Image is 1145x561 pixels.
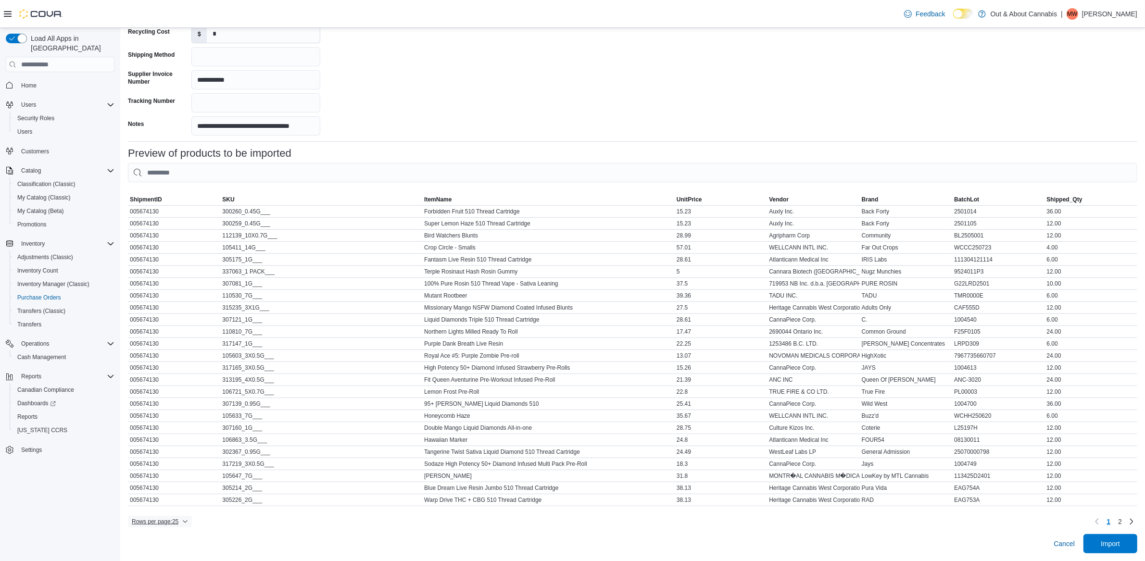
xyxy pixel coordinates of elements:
[675,398,767,410] div: 25.41
[128,266,220,277] div: 005674130
[2,443,118,457] button: Settings
[422,326,675,337] div: Northern Lights Milled Ready To Roll
[17,399,56,407] span: Dashboards
[10,304,118,318] button: Transfers (Classic)
[860,290,952,301] div: TADU
[952,338,1044,349] div: LRPD309
[10,218,118,231] button: Promotions
[952,362,1044,374] div: 1004613
[422,206,675,217] div: Forbidden Fruit 510 Thread Cartridge
[860,206,952,217] div: Back Forty
[1082,8,1137,20] p: [PERSON_NAME]
[17,146,53,157] a: Customers
[17,338,114,349] span: Operations
[422,362,675,374] div: High Potency 50+ Diamond Infused Strawberry Pre-Rolls
[952,278,1044,289] div: G22LRD2501
[13,112,58,124] a: Security Roles
[128,290,220,301] div: 005674130
[13,278,93,290] a: Inventory Manager (Classic)
[1126,516,1137,527] a: Next page
[860,242,952,253] div: Far Out Crops
[10,112,118,125] button: Security Roles
[220,242,422,253] div: 105411_14G___
[17,321,41,328] span: Transfers
[1045,386,1137,398] div: 12.00
[128,338,220,349] div: 005674130
[17,114,54,122] span: Security Roles
[13,192,75,203] a: My Catalog (Classic)
[17,145,114,157] span: Customers
[220,302,422,313] div: 315235_3X1G___
[767,338,859,349] div: 1253486 B.C. LTD.
[13,265,114,276] span: Inventory Count
[128,218,220,229] div: 005674130
[677,196,702,203] span: UnitPrice
[17,386,74,394] span: Canadian Compliance
[860,326,952,337] div: Common Ground
[10,291,118,304] button: Purchase Orders
[21,373,41,380] span: Reports
[422,374,675,386] div: Fit Queen Aventurine Pre-Workout Infused Pre-Roll
[13,305,69,317] a: Transfers (Classic)
[1045,242,1137,253] div: 4.00
[1045,206,1137,217] div: 36.00
[860,410,952,422] div: Buzz'd
[422,398,675,410] div: 95+ [PERSON_NAME] Liquid Diamonds 510
[422,194,675,205] button: ItemName
[220,218,422,229] div: 300259_0.45G___
[220,254,422,265] div: 305175_1G___
[952,206,1044,217] div: 2501014
[10,264,118,277] button: Inventory Count
[10,350,118,364] button: Cash Management
[952,398,1044,410] div: 1004700
[952,326,1044,337] div: F25F0105
[13,411,114,423] span: Reports
[13,126,36,137] a: Users
[860,302,952,313] div: Adults Only
[10,410,118,424] button: Reports
[17,99,114,111] span: Users
[675,374,767,386] div: 21.39
[952,230,1044,241] div: BL2505001
[1101,539,1120,549] span: Import
[767,314,859,325] div: CannaPiece Corp.
[675,350,767,362] div: 13.07
[860,194,952,205] button: Brand
[767,266,859,277] div: Cannara Biotech ([GEOGRAPHIC_DATA]) Inc.
[422,302,675,313] div: Missionary Mango NSFW Diamond Coated Infused Blunts
[422,266,675,277] div: Terple Rosinaut Hash Rosin Gummy
[952,266,1044,277] div: 9524011P3
[860,338,952,349] div: [PERSON_NAME] Concentrates
[17,444,114,456] span: Settings
[10,318,118,331] button: Transfers
[128,206,220,217] div: 005674130
[952,194,1044,205] button: BatchLot
[953,9,973,19] input: Dark Mode
[767,386,859,398] div: TRUE FIRE & CO LTD.
[128,97,175,105] label: Tracking Number
[13,351,70,363] a: Cash Management
[13,205,114,217] span: My Catalog (Beta)
[1045,362,1137,374] div: 12.00
[1045,338,1137,349] div: 6.00
[13,265,62,276] a: Inventory Count
[952,242,1044,253] div: WCCC250723
[422,254,675,265] div: Fantasm Live Resin 510 Thread Cartridge
[10,424,118,437] button: [US_STATE] CCRS
[17,180,75,188] span: Classification (Classic)
[128,51,175,59] label: Shipping Method
[675,410,767,422] div: 35.67
[128,386,220,398] div: 005674130
[17,80,40,91] a: Home
[860,374,952,386] div: Queen Of [PERSON_NAME]
[13,292,114,303] span: Purchase Orders
[767,350,859,362] div: NOVOMAN MEDICALS CORPORATION DBA NOVOMAN MEDICALS
[1047,196,1082,203] span: Shipped_Qty
[21,240,45,248] span: Inventory
[13,424,114,436] span: Washington CCRS
[1061,8,1063,20] p: |
[767,290,859,301] div: TADU INC.
[767,302,859,313] div: Heritage Cannabis West Corporation
[675,326,767,337] div: 17.47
